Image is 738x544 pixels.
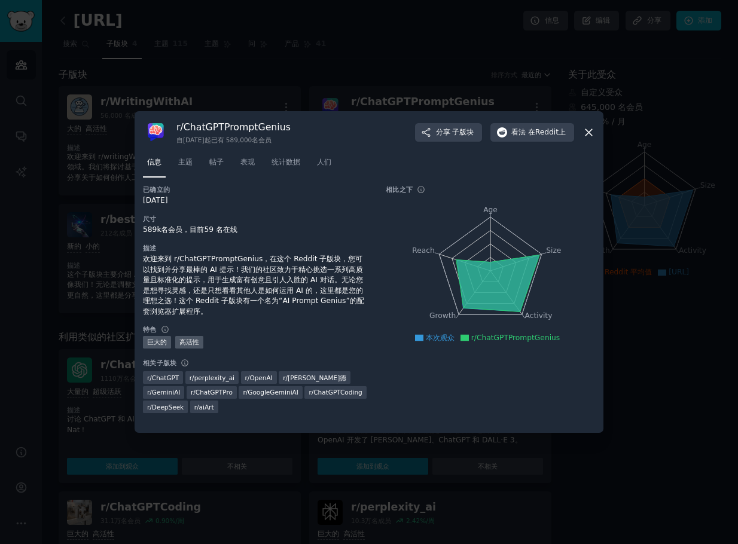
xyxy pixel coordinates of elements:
[152,389,181,396] font: GeminiAI
[190,374,194,381] font: r/
[528,128,566,136] font: 在Reddit上
[190,225,204,234] font: 目前
[313,389,362,396] font: ChatGPTCoding
[317,158,331,166] font: 人们
[436,128,450,136] font: 分享
[147,374,152,381] font: r/
[147,338,167,346] font: 巨大的
[452,128,474,136] font: 子版块
[490,123,574,142] button: 看法在Reddit上
[252,136,272,143] font: 名会员
[176,136,211,143] font: 自[DATE]起
[412,246,435,255] tspan: Reach
[178,158,193,166] font: 主题
[174,153,197,178] a: 主题
[199,404,214,411] font: aiArt
[236,153,259,178] a: 表现
[143,225,161,234] font: 589k
[243,389,248,396] font: r/
[426,334,455,342] font: 本次观众
[184,121,291,133] font: ChatGPTPromptGenius
[194,404,199,411] font: r/
[196,389,233,396] font: ChatGPTPro
[152,404,184,411] font: DeepSeek
[415,123,483,142] button: 分享子版块
[143,255,364,316] font: 欢迎来到 r/ChatGPTPromptGenius，在这个 Reddit 子版块，您可以找到并分享最棒的 AI 提示！我们的社区致力于精心挑选一系列高质量且标准化的提示，用于生成富有创意且引人...
[313,153,336,178] a: 人们
[483,206,498,214] tspan: Age
[429,312,456,320] tspan: Growth
[205,153,228,178] a: 帖子
[546,246,561,255] tspan: Size
[283,374,288,381] font: r/
[147,389,152,396] font: r/
[176,121,184,133] font: r/
[143,153,166,178] a: 信息
[147,158,161,166] font: 信息
[143,245,157,252] font: 描述
[143,215,157,222] font: 尺寸
[240,158,255,166] font: 表现
[471,334,560,342] font: r/ChatGPTPromptGenius
[209,158,224,166] font: 帖子
[143,326,157,333] font: 特色
[152,374,179,381] font: ChatGPT
[211,136,252,143] font: 已有 589,000
[248,389,298,396] font: GoogleGeminiAI
[179,338,199,346] font: 高活性
[267,153,304,178] a: 统计数据
[245,374,250,381] font: r/
[288,374,346,381] font: [PERSON_NAME]德
[143,186,170,193] font: 已确立的
[511,128,526,136] font: 看法
[525,312,553,320] tspan: Activity
[147,404,152,411] font: r/
[191,389,196,396] font: r/
[161,225,190,234] font: 名会员，
[143,359,176,366] font: 相关子版块
[204,225,237,234] font: 59 名在线
[143,196,167,204] font: [DATE]
[272,158,300,166] font: 统计数据
[249,374,272,381] font: OpenAI
[309,389,313,396] font: r/
[143,120,168,145] img: ChatGPTPromptGenius
[386,186,413,193] font: 相比之下
[194,374,234,381] font: perplexity_ai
